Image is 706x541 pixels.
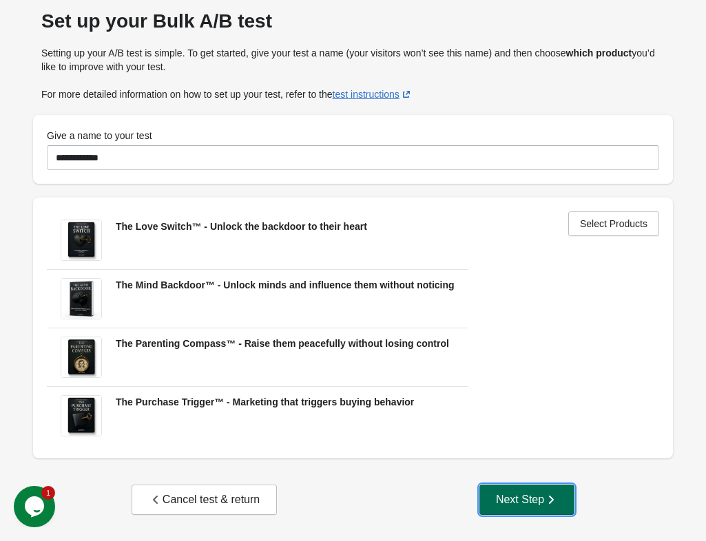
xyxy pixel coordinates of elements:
img: Purchase.jpg [61,396,101,436]
div: Set up your Bulk A/B test [41,10,665,32]
a: test instructions [333,89,413,100]
span: The Purchase Trigger™ - Marketing that triggers buying behavior [116,396,414,407]
span: The Mind Backdoor™ - Unlock minds and influence them without noticing [116,279,455,290]
p: For more detailed information on how to set up your test, refer to the [41,87,665,101]
button: Next Step [479,485,574,515]
p: Setting up your A/B test is simple. To get started, give your test a name (your visitors won’t se... [41,46,665,74]
button: Cancel test & return [132,485,277,515]
span: The Love Switch™ - Unlock the backdoor to their heart [116,221,367,232]
button: Select Products [568,211,659,236]
div: Cancel test & return [149,493,260,507]
strong: which product [566,47,632,59]
span: Select Products [580,218,647,229]
span: The Parenting Compass™ - Raise them peacefully without losing control [116,338,449,349]
iframe: chat widget [14,486,58,527]
img: digital.jpg [61,337,101,377]
img: Untitled_Design_1500x1500_4_94d86c47-8141-46c4-b5d3-51ce6ca73f21.jpg [61,279,101,319]
label: Give a name to your test [47,129,152,142]
div: Next Step [496,493,558,507]
img: Untitled_Design_1500x1500_7.jpg [61,220,101,260]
